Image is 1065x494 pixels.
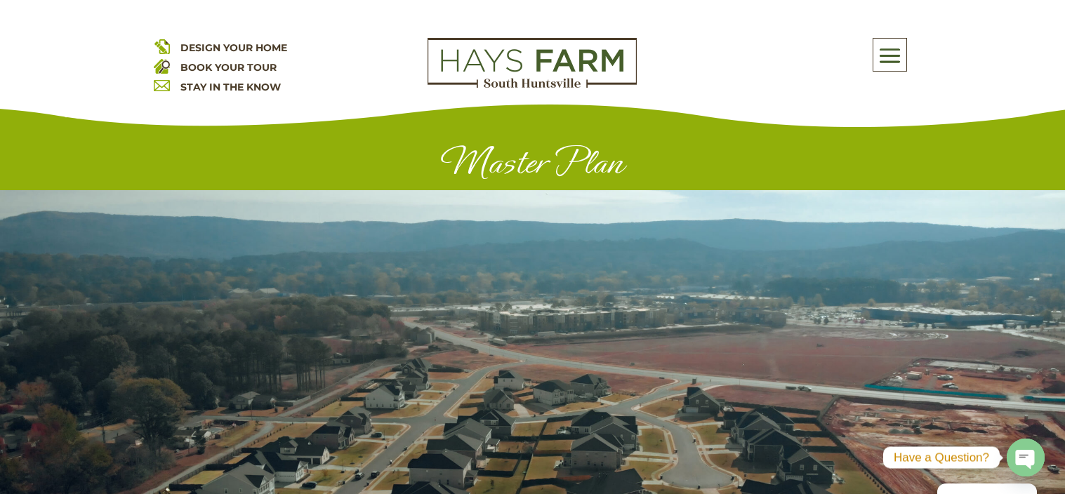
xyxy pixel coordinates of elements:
a: STAY IN THE KNOW [180,81,281,93]
img: book your home tour [154,58,170,74]
a: hays farm homes huntsville development [428,79,637,91]
a: BOOK YOUR TOUR [180,61,277,74]
img: Logo [428,38,637,88]
h1: Master Plan [154,142,912,190]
